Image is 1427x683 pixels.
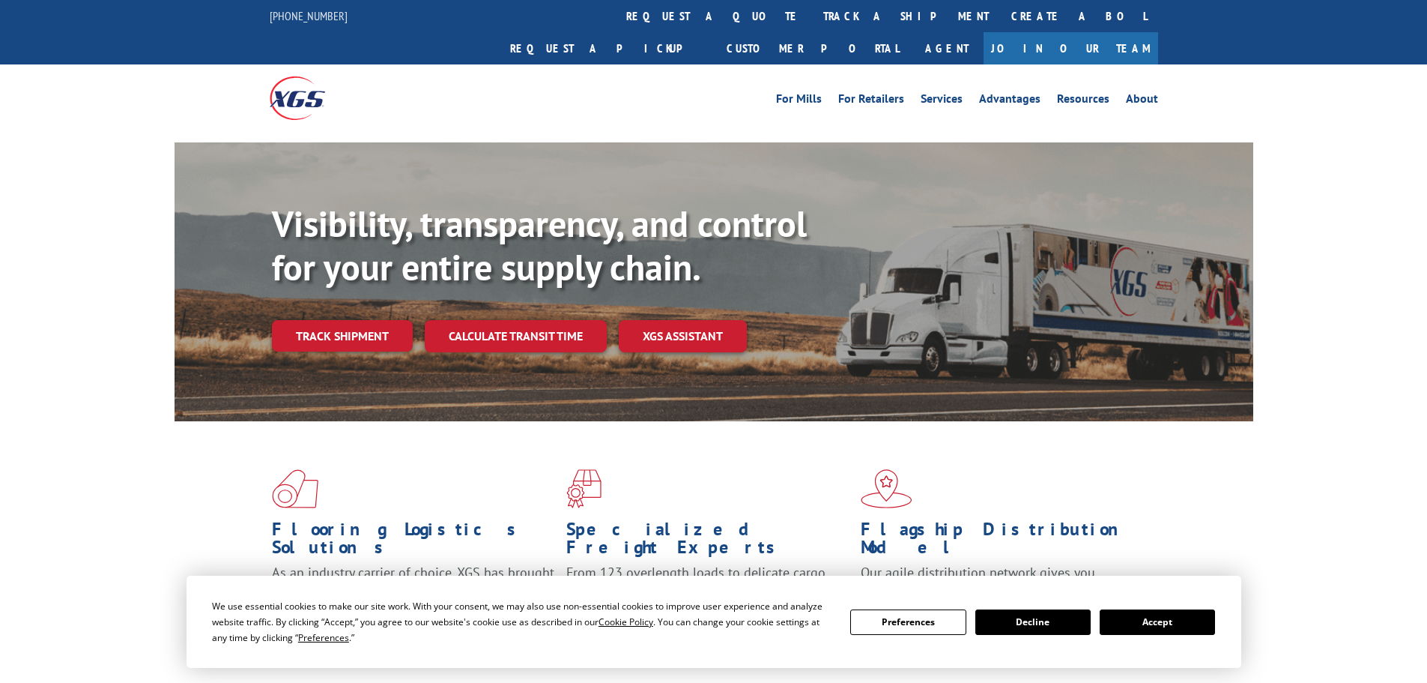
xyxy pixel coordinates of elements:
[715,32,910,64] a: Customer Portal
[984,32,1158,64] a: Join Our Team
[425,320,607,352] a: Calculate transit time
[272,469,318,508] img: xgs-icon-total-supply-chain-intelligence-red
[1126,93,1158,109] a: About
[272,320,413,352] a: Track shipment
[838,93,904,109] a: For Retailers
[861,469,912,508] img: xgs-icon-flagship-distribution-model-red
[272,200,807,290] b: Visibility, transparency, and control for your entire supply chain.
[566,469,602,508] img: xgs-icon-focused-on-flooring-red
[298,631,349,644] span: Preferences
[850,610,966,635] button: Preferences
[566,564,849,631] p: From 123 overlength loads to delicate cargo, our experienced staff knows the best way to move you...
[1100,610,1215,635] button: Accept
[619,320,747,352] a: XGS ASSISTANT
[187,576,1241,668] div: Cookie Consent Prompt
[861,520,1144,564] h1: Flagship Distribution Model
[599,616,653,628] span: Cookie Policy
[979,93,1040,109] a: Advantages
[212,598,832,646] div: We use essential cookies to make our site work. With your consent, we may also use non-essential ...
[270,8,348,23] a: [PHONE_NUMBER]
[861,564,1136,599] span: Our agile distribution network gives you nationwide inventory management on demand.
[975,610,1091,635] button: Decline
[776,93,822,109] a: For Mills
[499,32,715,64] a: Request a pickup
[566,520,849,564] h1: Specialized Freight Experts
[1057,93,1109,109] a: Resources
[272,564,554,617] span: As an industry carrier of choice, XGS has brought innovation and dedication to flooring logistics...
[272,520,555,564] h1: Flooring Logistics Solutions
[910,32,984,64] a: Agent
[921,93,963,109] a: Services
